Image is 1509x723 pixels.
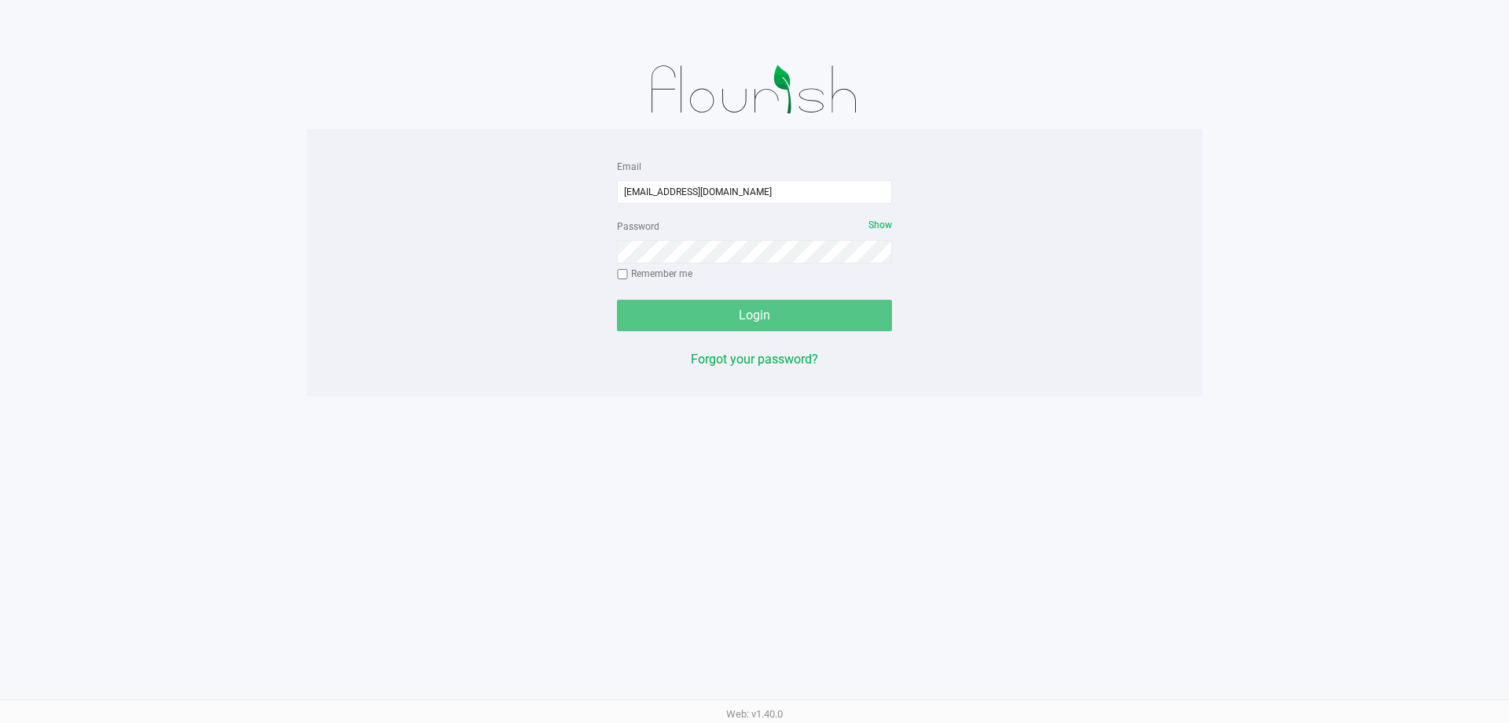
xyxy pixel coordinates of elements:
span: Show [868,219,892,231]
button: Forgot your password? [691,350,818,369]
label: Remember me [617,267,692,281]
input: Remember me [617,269,628,280]
span: Web: v1.40.0 [726,708,783,720]
label: Password [617,219,659,234]
label: Email [617,160,641,174]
